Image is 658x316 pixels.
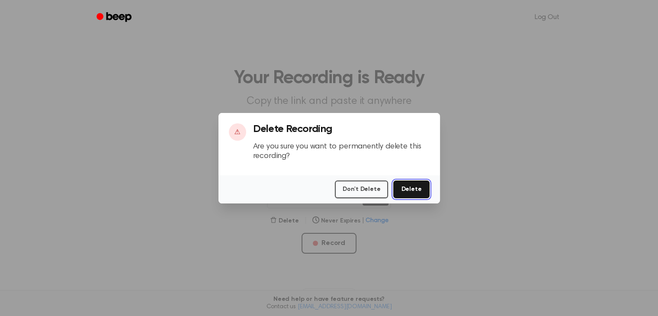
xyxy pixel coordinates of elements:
[90,9,139,26] a: Beep
[229,123,246,141] div: ⚠
[253,142,430,161] p: Are you sure you want to permanently delete this recording?
[526,7,568,28] a: Log Out
[253,123,430,135] h3: Delete Recording
[393,181,429,198] button: Delete
[335,181,388,198] button: Don't Delete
